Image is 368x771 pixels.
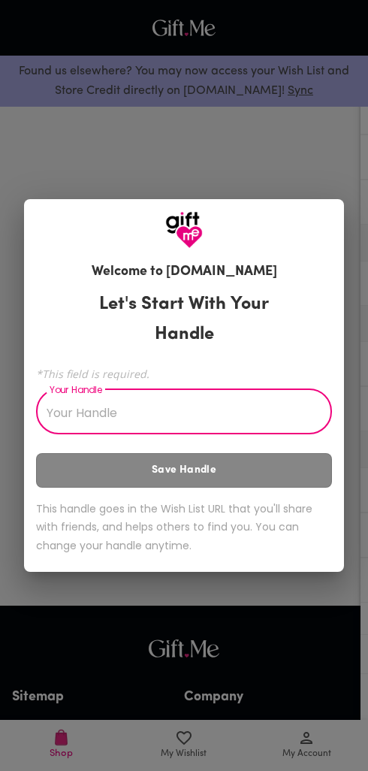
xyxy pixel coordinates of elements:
h3: Let's Start With Your Handle [80,289,288,349]
h6: This handle goes in the Wish List URL that you'll share with friends, and helps others to find yo... [36,500,332,555]
h6: Welcome to [DOMAIN_NAME] [92,262,277,283]
span: *This field is required. [36,367,332,381]
input: Your Handle [36,392,315,434]
img: GiftMe Logo [165,211,203,249]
